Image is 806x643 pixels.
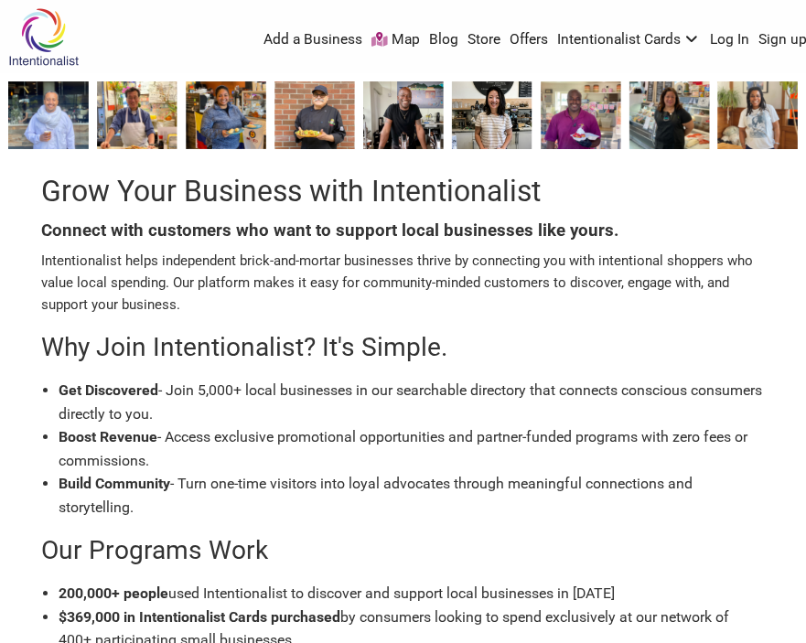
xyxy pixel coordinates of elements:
b: 200,000+ people [59,584,168,602]
li: - Access exclusive promotional opportunities and partner-funded programs with zero fees or commis... [59,425,765,472]
li: - Turn one-time visitors into loyal advocates through meaningful connections and storytelling. [59,472,765,519]
p: Intentionalist helps independent brick-and-mortar businesses thrive by connecting you with intent... [41,250,765,316]
a: Blog [429,30,458,50]
a: Offers [510,30,548,50]
h1: Grow Your Business with Intentionalist [41,171,765,212]
b: Connect with customers who want to support local businesses like yours. [41,220,618,241]
b: Get Discovered [59,381,158,399]
a: Intentionalist Cards [557,30,702,50]
li: used Intentionalist to discover and support local businesses in [DATE] [59,582,765,605]
a: Map [371,30,420,50]
li: - Join 5,000+ local businesses in our searchable directory that connects conscious consumers dire... [59,379,765,425]
h2: Our Programs Work [41,532,765,568]
a: Log In [710,30,749,50]
h2: Why Join Intentionalist? It's Simple. [41,329,765,365]
a: Add a Business [263,30,362,50]
b: $369,000 in Intentionalist Cards purchased [59,608,340,626]
b: Build Community [59,475,170,492]
a: Store [467,30,500,50]
b: Boost Revenue [59,428,157,445]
